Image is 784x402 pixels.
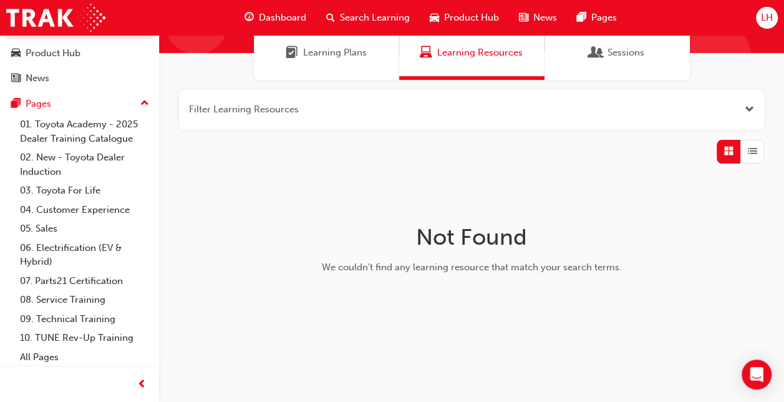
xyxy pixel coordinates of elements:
a: 09. Technical Training [15,310,154,329]
a: SessionsSessions [544,26,690,80]
span: LH [761,11,773,25]
a: 06. Electrification (EV & Hybrid) [15,238,154,272]
button: Pages [5,92,154,115]
a: 02. New - Toyota Dealer Induction [15,148,154,181]
a: All Pages [15,348,154,367]
button: Open the filter [745,102,754,117]
a: 01. Toyota Academy - 2025 Dealer Training Catalogue [15,115,154,148]
a: 10. TUNE Rev-Up Training [15,328,154,348]
span: pages-icon [577,10,586,26]
div: News [26,71,49,86]
span: up-icon [140,96,149,112]
span: Learning Resources [420,46,432,60]
span: Learning Plans [303,46,367,60]
a: 03. Toyota For Life [15,181,154,200]
span: List [748,144,757,159]
a: news-iconNews [509,5,567,31]
a: Learning ResourcesLearning Resources [399,26,544,80]
span: Sessions [607,46,644,60]
span: news-icon [11,73,21,84]
span: Search Learning [340,11,410,25]
a: Product Hub [5,42,154,65]
span: prev-icon [137,377,147,393]
span: Product Hub [444,11,499,25]
a: car-iconProduct Hub [420,5,509,31]
a: 08. Service Training [15,290,154,310]
span: car-icon [11,48,21,59]
span: pages-icon [11,99,21,110]
span: Learning Resources [437,46,523,60]
a: News [5,67,154,90]
h1: Not Found [274,223,669,251]
a: search-iconSearch Learning [316,5,420,31]
div: Open Intercom Messenger [742,360,772,390]
a: 05. Sales [15,219,154,238]
a: guage-iconDashboard [235,5,316,31]
div: We couldn't find any learning resource that match your search terms. [274,260,669,275]
div: Pages [26,97,51,111]
span: Sessions [590,46,603,60]
span: News [533,11,557,25]
div: Product Hub [26,46,80,61]
span: news-icon [519,10,528,26]
span: car-icon [430,10,439,26]
span: Dashboard [259,11,306,25]
span: Learning Plans [286,46,298,60]
img: Trak [6,4,105,32]
button: LH [756,7,778,29]
a: Learning PlansLearning Plans [254,26,399,80]
a: 07. Parts21 Certification [15,272,154,291]
span: Grid [724,144,733,159]
a: 04. Customer Experience [15,200,154,220]
span: guage-icon [244,10,254,26]
a: pages-iconPages [567,5,627,31]
span: Pages [591,11,617,25]
span: search-icon [326,10,335,26]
